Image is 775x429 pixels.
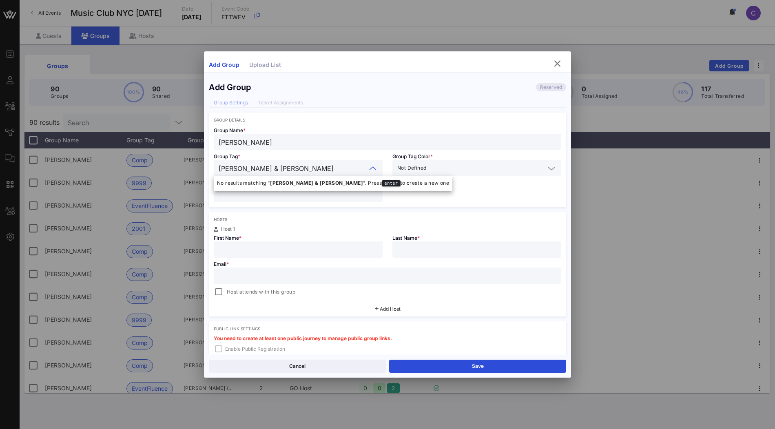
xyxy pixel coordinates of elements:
[392,235,420,241] span: Last Name
[214,326,561,331] div: Public Link Settings
[397,164,426,172] span: Not Defined
[214,153,240,159] span: Group Tag
[214,127,246,133] span: Group Name
[209,82,251,92] div: Add Group
[244,58,286,72] div: Upload List
[536,83,566,91] div: Reserved
[375,307,401,312] button: Add Host
[389,360,566,373] button: Save
[270,180,363,186] strong: [PERSON_NAME] & [PERSON_NAME]
[221,226,235,232] span: Host 1
[214,117,561,122] div: Group Details
[392,160,561,176] div: Not Defined
[214,335,392,341] span: You need to create at least one public journey to manage public group links.
[380,306,401,312] span: Add Host
[209,360,386,373] button: Cancel
[214,217,561,222] div: Hosts
[392,153,433,159] span: Group Tag Color
[214,235,241,241] span: First Name
[227,288,295,296] span: Host attends with this group
[382,180,400,186] kbd: enter
[214,179,452,188] div: No results matching " ". Press to create a new one
[214,261,229,267] span: Email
